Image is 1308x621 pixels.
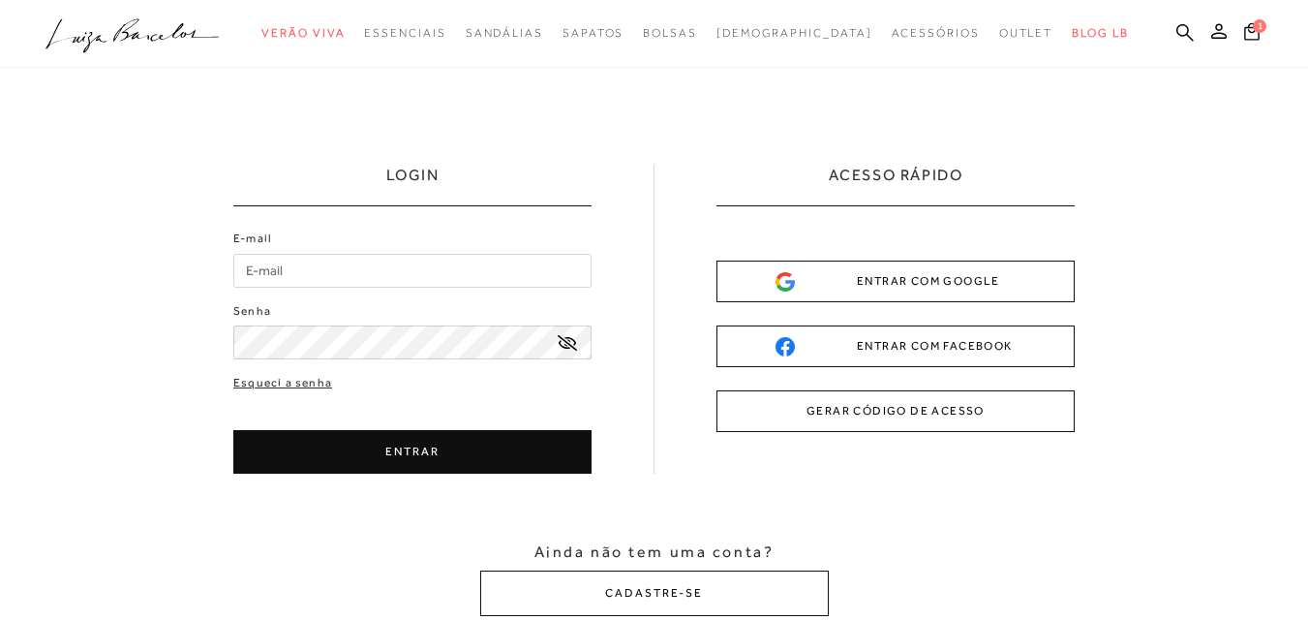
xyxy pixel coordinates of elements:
button: ENTRAR [233,430,592,474]
button: ENTRAR COM FACEBOOK [716,326,1075,367]
button: CADASTRE-SE [480,571,829,616]
span: Verão Viva [261,26,345,40]
a: BLOG LB [1072,16,1128,51]
h2: ACESSO RÁPIDO [829,165,963,205]
button: 1 [1238,21,1265,47]
span: Sandálias [466,26,543,40]
a: categoryNavScreenReaderText [643,16,697,51]
input: E-mail [233,254,592,288]
a: categoryNavScreenReaderText [466,16,543,51]
span: Essenciais [364,26,445,40]
span: Outlet [999,26,1053,40]
a: categoryNavScreenReaderText [563,16,624,51]
span: Ainda não tem uma conta? [534,542,774,563]
a: noSubCategoriesText [716,16,872,51]
label: E-mail [233,230,272,248]
a: categoryNavScreenReaderText [892,16,980,51]
span: Acessórios [892,26,980,40]
div: ENTRAR COM GOOGLE [776,271,1016,292]
div: ENTRAR COM FACEBOOK [776,336,1016,357]
a: categoryNavScreenReaderText [261,16,345,51]
h1: LOGIN [386,165,440,205]
a: categoryNavScreenReaderText [364,16,445,51]
span: [DEMOGRAPHIC_DATA] [716,26,872,40]
button: GERAR CÓDIGO DE ACESSO [716,390,1075,432]
span: Bolsas [643,26,697,40]
span: BLOG LB [1072,26,1128,40]
label: Senha [233,302,271,321]
span: Sapatos [563,26,624,40]
a: categoryNavScreenReaderText [999,16,1053,51]
button: ENTRAR COM GOOGLE [716,261,1075,302]
a: Esqueci a senha [233,374,332,392]
span: 1 [1253,19,1266,33]
a: exibir senha [558,335,577,350]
